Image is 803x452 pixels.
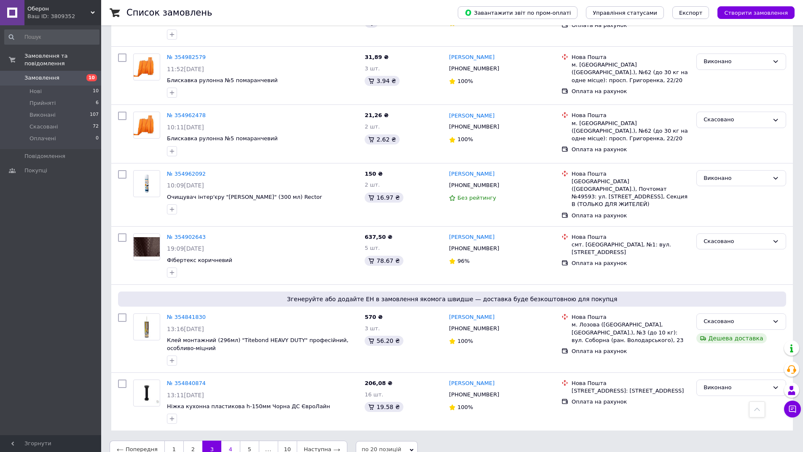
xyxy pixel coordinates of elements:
span: 72 [93,123,99,131]
a: Блискавка рулонна №5 помаранчевий [167,135,278,142]
div: Оплата на рахунок [572,88,690,95]
span: 11:52[DATE] [167,66,204,72]
a: Клей монтажний (296мл) "Titebond HEAVY DUTY" професійний, особливо-міцний [167,337,349,351]
div: 2.62 ₴ [365,134,399,144]
span: 16 шт. [365,391,383,398]
span: 13:11[DATE] [167,392,204,399]
span: 10 [93,88,99,95]
div: Оплата на рахунок [572,146,690,153]
a: Фото товару [133,170,160,197]
span: Згенеруйте або додайте ЕН в замовлення якомога швидше — доставка буде безкоштовною для покупця [121,295,783,303]
span: 3 шт. [365,325,380,332]
div: 78.67 ₴ [365,256,403,266]
span: Повідомлення [24,152,65,160]
div: Нова Пошта [572,53,690,61]
div: Оплата на рахунок [572,348,690,355]
div: [PHONE_NUMBER] [447,323,501,334]
div: 3.94 ₴ [365,76,399,86]
a: [PERSON_NAME] [449,170,494,178]
a: Ніжка кухонна пластикова h-150мм Чорна ДС ЄвроЛайн [167,403,330,409]
h1: Список замовлень [126,8,212,18]
div: м. [GEOGRAPHIC_DATA] ([GEOGRAPHIC_DATA].), №62 (до 30 кг на одне місце): просп. Григоренка, 22/20 [572,120,690,143]
a: Фото товару [133,313,160,340]
a: [PERSON_NAME] [449,112,494,120]
div: [PHONE_NUMBER] [447,243,501,254]
span: 100% [457,404,473,410]
a: Фото товару [133,53,160,80]
div: [PHONE_NUMBER] [447,63,501,74]
span: Замовлення [24,74,59,82]
div: Скасовано [704,317,769,326]
div: м. [GEOGRAPHIC_DATA] ([GEOGRAPHIC_DATA].), №62 (до 30 кг на одне місце): просп. Григоренка, 22/20 [572,61,690,84]
span: 31,89 ₴ [365,54,389,60]
a: [PERSON_NAME] [449,233,494,241]
a: № 354902643 [167,234,206,240]
a: Фібертекс коричневий [167,257,232,263]
img: Фото товару [134,316,160,339]
div: Скасовано [704,115,769,124]
span: 2 шт. [365,123,380,130]
div: Нова Пошта [572,380,690,387]
span: 10:11[DATE] [167,124,204,131]
span: 2 шт. [365,182,380,188]
div: Нова Пошта [572,170,690,178]
div: Виконано [704,57,769,66]
span: Експорт [679,10,703,16]
div: Оплата на рахунок [572,259,690,267]
span: 150 ₴ [365,171,383,177]
a: № 354840874 [167,380,206,386]
div: Нова Пошта [572,313,690,321]
span: Оберон [27,5,91,13]
div: 19.58 ₴ [365,402,403,412]
a: № 354841830 [167,314,206,320]
span: 21,26 ₴ [365,112,389,118]
a: Блискавка рулонна №5 помаранчевий [167,77,278,83]
div: 16.97 ₴ [365,193,403,203]
div: [PHONE_NUMBER] [447,121,501,132]
img: Фото товару [134,174,160,193]
span: 6 [96,99,99,107]
span: Завантажити звіт по пром-оплаті [465,9,571,16]
span: Скасовані [30,123,58,131]
img: Фото товару [134,237,160,257]
button: Експорт [672,6,709,19]
span: Покупці [24,167,47,174]
div: [PHONE_NUMBER] [447,180,501,191]
input: Пошук [4,29,99,45]
span: 19:09[DATE] [167,245,204,252]
span: 96% [457,258,470,264]
button: Управління статусами [586,6,664,19]
span: Прийняті [30,99,56,107]
span: 3 шт. [365,65,380,72]
a: Очищувач інтер'єру "[PERSON_NAME]" (300 мл) Rector [167,194,322,200]
div: [PHONE_NUMBER] [447,389,501,400]
div: м. Лозова ([GEOGRAPHIC_DATA], [GEOGRAPHIC_DATA].), №3 (до 10 кг): вул. Соборна (ран. Володарськог... [572,321,690,344]
a: [PERSON_NAME] [449,380,494,388]
a: Фото товару [133,380,160,407]
div: Оплата на рахунок [572,212,690,219]
img: Фото товару [134,57,160,77]
button: Створити замовлення [717,6,795,19]
a: Фото товару [133,112,160,139]
span: 107 [90,111,99,119]
button: Чат з покупцем [784,401,801,417]
div: 56.20 ₴ [365,336,403,346]
a: № 354962092 [167,171,206,177]
a: [PERSON_NAME] [449,53,494,62]
a: Фото товару [133,233,160,260]
span: 5 шт. [365,245,380,251]
span: Виконані [30,111,56,119]
span: 100% [457,78,473,84]
span: Нові [30,88,42,95]
span: Замовлення та повідомлення [24,52,101,67]
div: Оплата на рахунок [572,398,690,406]
span: 10:09[DATE] [167,182,204,189]
a: Створити замовлення [709,9,795,16]
button: Завантажити звіт по пром-оплаті [458,6,577,19]
div: [GEOGRAPHIC_DATA] ([GEOGRAPHIC_DATA].), Почтомат №49593: ул. [STREET_ADDRESS], Секция В (ТОЛЬКО Д... [572,178,690,209]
